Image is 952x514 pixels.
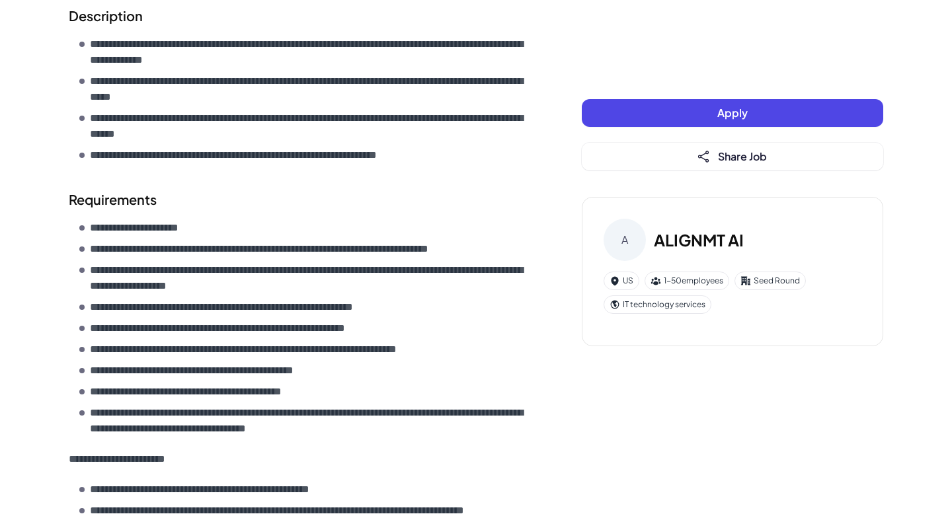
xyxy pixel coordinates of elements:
div: A [604,219,646,261]
h3: ALIGNMT AI [654,228,744,252]
button: Apply [582,99,883,127]
div: Seed Round [734,272,806,290]
h2: Requirements [69,190,529,209]
span: Share Job [718,149,767,163]
button: Share Job [582,143,883,170]
span: Apply [717,106,748,120]
div: IT technology services [604,295,711,314]
div: US [604,272,639,290]
div: 1-50 employees [645,272,729,290]
h2: Description [69,6,529,26]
